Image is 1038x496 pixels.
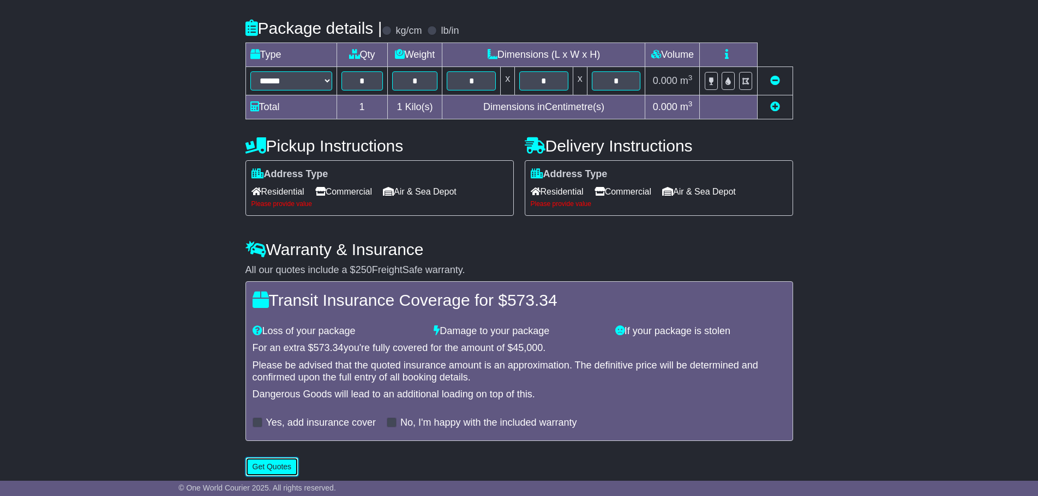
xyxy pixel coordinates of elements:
td: Type [245,43,337,67]
h4: Transit Insurance Coverage for $ [253,291,786,309]
td: 1 [337,95,387,119]
div: Please provide value [531,200,787,208]
td: x [573,67,587,95]
div: For an extra $ you're fully covered for the amount of $ . [253,342,786,354]
td: Qty [337,43,387,67]
span: m [680,75,693,86]
span: Air & Sea Depot [383,183,457,200]
td: x [501,67,515,95]
span: Residential [251,183,304,200]
h4: Warranty & Insurance [245,240,793,258]
h4: Pickup Instructions [245,137,514,155]
h4: Package details | [245,19,382,37]
label: No, I'm happy with the included warranty [400,417,577,429]
td: Volume [645,43,700,67]
span: 45,000 [513,342,543,353]
td: Kilo(s) [387,95,442,119]
div: Dangerous Goods will lead to an additional loading on top of this. [253,389,786,401]
span: m [680,101,693,112]
span: 0.000 [653,75,677,86]
span: 1 [397,101,402,112]
span: Commercial [315,183,372,200]
td: Dimensions in Centimetre(s) [442,95,645,119]
div: Please be advised that the quoted insurance amount is an approximation. The definitive price will... [253,360,786,383]
span: Commercial [595,183,651,200]
td: Dimensions (L x W x H) [442,43,645,67]
label: Address Type [251,168,328,180]
span: Air & Sea Depot [662,183,736,200]
div: Please provide value [251,200,508,208]
span: 250 [356,264,372,275]
label: Yes, add insurance cover [266,417,376,429]
div: All our quotes include a $ FreightSafe warranty. [245,264,793,276]
label: Address Type [531,168,608,180]
span: 573.34 [507,291,557,309]
div: Damage to your package [428,325,610,337]
label: lb/in [441,25,459,37]
span: 573.34 [314,342,344,353]
td: Total [245,95,337,119]
span: © One World Courier 2025. All rights reserved. [178,483,336,492]
span: 0.000 [653,101,677,112]
a: Add new item [770,101,780,112]
td: Weight [387,43,442,67]
h4: Delivery Instructions [525,137,793,155]
button: Get Quotes [245,457,299,476]
div: Loss of your package [247,325,429,337]
label: kg/cm [395,25,422,37]
sup: 3 [688,100,693,108]
a: Remove this item [770,75,780,86]
sup: 3 [688,74,693,82]
div: If your package is stolen [610,325,791,337]
span: Residential [531,183,584,200]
